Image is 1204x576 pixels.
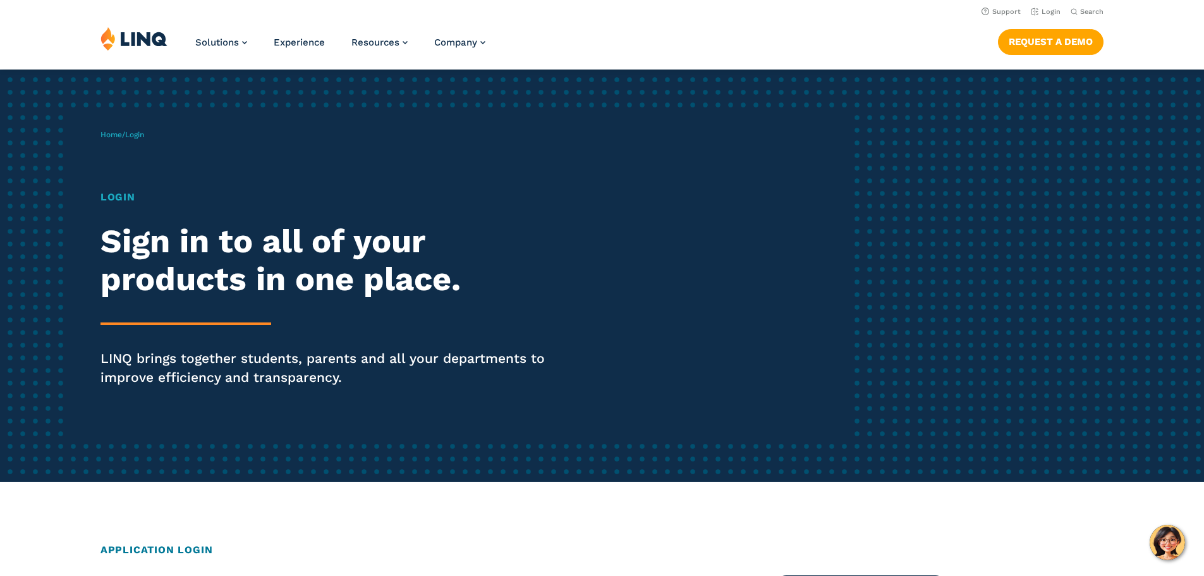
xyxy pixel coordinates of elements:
button: Open Search Bar [1071,7,1104,16]
h2: Sign in to all of your products in one place. [100,223,564,298]
a: Experience [274,37,325,48]
span: Resources [351,37,399,48]
a: Company [434,37,485,48]
span: Login [125,130,144,139]
a: Resources [351,37,408,48]
span: Company [434,37,477,48]
h2: Application Login [100,542,1104,558]
nav: Button Navigation [998,27,1104,54]
span: Solutions [195,37,239,48]
a: Request a Demo [998,29,1104,54]
a: Support [982,8,1021,16]
nav: Primary Navigation [195,27,485,68]
span: Search [1080,8,1104,16]
button: Hello, have a question? Let’s chat. [1150,525,1185,560]
span: / [100,130,144,139]
a: Login [1031,8,1061,16]
a: Solutions [195,37,247,48]
h1: Login [100,190,564,205]
a: Home [100,130,122,139]
p: LINQ brings together students, parents and all your departments to improve efficiency and transpa... [100,349,564,387]
img: LINQ | K‑12 Software [100,27,167,51]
